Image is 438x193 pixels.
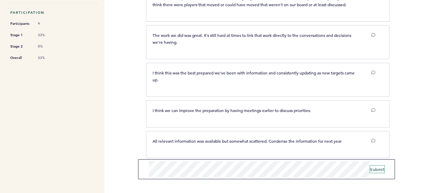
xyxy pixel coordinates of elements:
span: All relevant information was available but somewhat scattered. Condense the information for next ... [153,138,342,144]
button: Submit [370,166,384,173]
span: Stage 1 [10,32,31,39]
span: Stage 2 [10,43,31,50]
span: Overall [10,54,31,61]
span: 0% [38,44,59,49]
span: 33% [38,55,59,60]
span: Participants [10,20,31,27]
span: The work we did was great. It's still hard at times to link that work directly to the conversatio... [153,32,352,45]
span: I think this was the best prepared we've been with information and consistently updating as new t... [153,70,356,82]
span: Submit [370,166,384,172]
span: 9 [38,21,59,26]
h5: Participation [10,10,94,15]
span: 33% [38,33,59,38]
span: I think we can improve the preparation by having meetings earlier to discuss priorities. [153,108,311,113]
